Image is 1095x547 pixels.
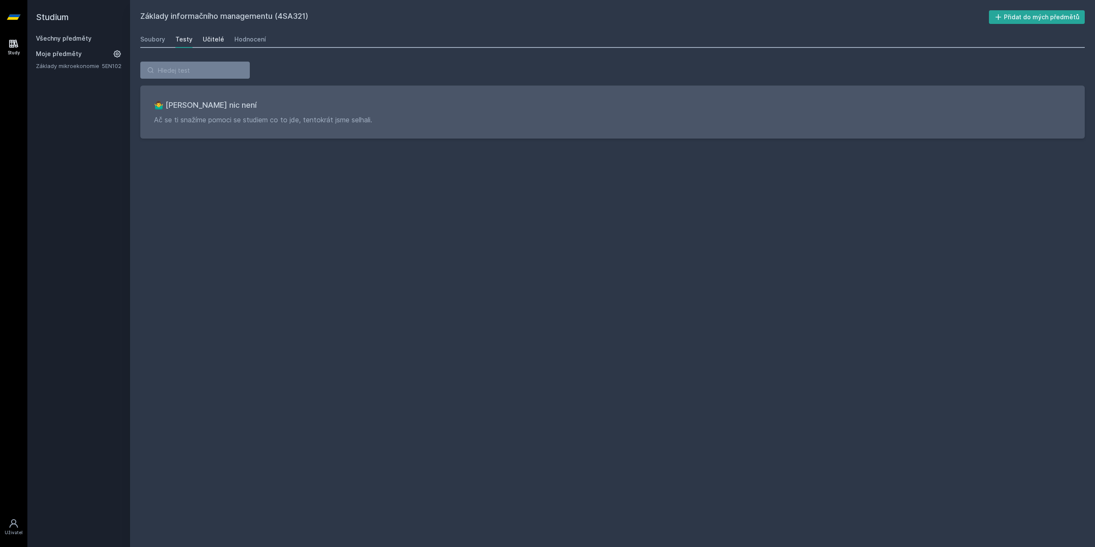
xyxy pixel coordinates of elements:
button: Přidat do mých předmětů [989,10,1085,24]
div: Hodnocení [234,35,266,44]
h3: 🤷‍♂️ [PERSON_NAME] nic není [154,99,1071,111]
div: Učitelé [203,35,224,44]
a: Uživatel [2,514,26,540]
p: Ač se ti snažíme pomoci se studiem co to jde, tentokrát jsme selhali. [154,115,1071,125]
div: Testy [175,35,192,44]
a: Study [2,34,26,60]
a: Učitelé [203,31,224,48]
a: Základy mikroekonomie [36,62,102,70]
span: Moje předměty [36,50,82,58]
a: Hodnocení [234,31,266,48]
div: Soubory [140,35,165,44]
h2: Základy informačního managementu (4SA321) [140,10,989,24]
input: Hledej test [140,62,250,79]
div: Study [8,50,20,56]
a: Testy [175,31,192,48]
a: 5EN102 [102,62,121,69]
a: Všechny předměty [36,35,92,42]
div: Uživatel [5,529,23,536]
a: Soubory [140,31,165,48]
